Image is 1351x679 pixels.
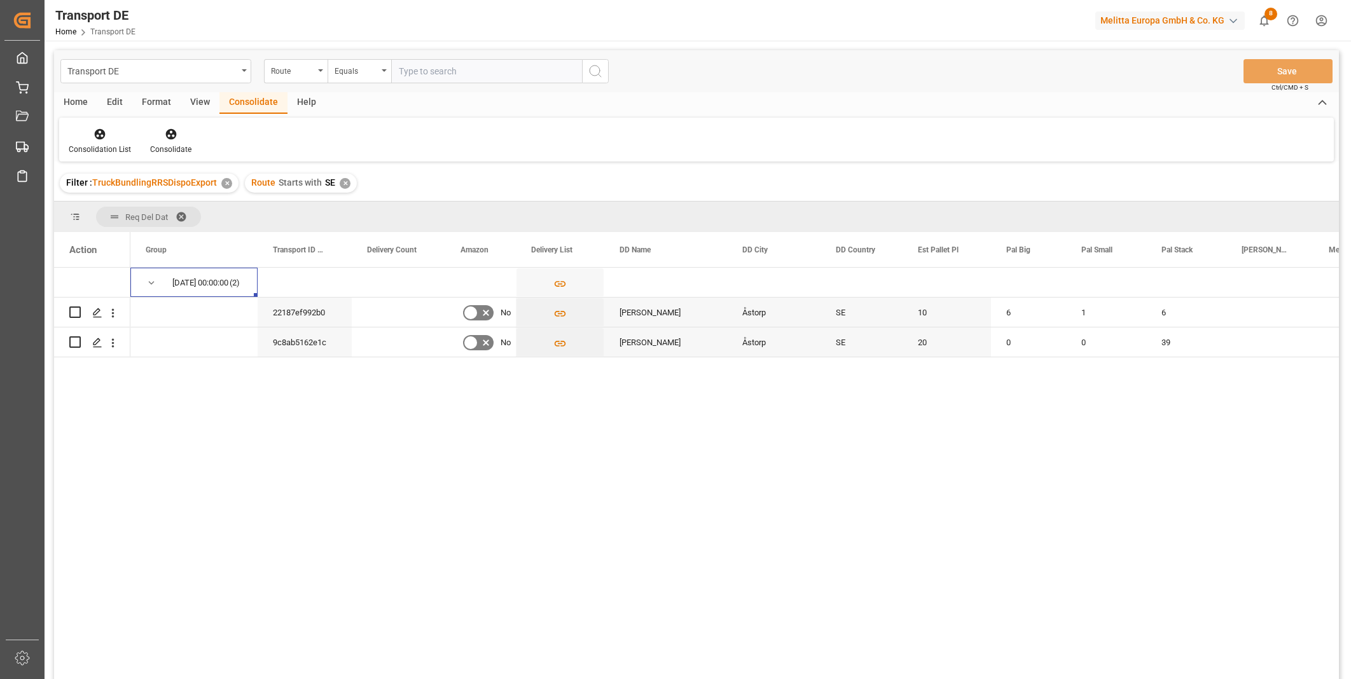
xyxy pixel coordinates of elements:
span: Delivery List [531,245,572,254]
input: Type to search [391,59,582,83]
div: ✕ [221,178,232,189]
div: Edit [97,92,132,114]
span: 8 [1264,8,1277,20]
span: DD Country [836,245,875,254]
span: SE [325,177,335,188]
span: DD City [742,245,768,254]
button: open menu [60,59,251,83]
div: SE [821,298,903,327]
div: Press SPACE to select this row. [54,268,130,298]
div: 1 [1066,298,1146,327]
span: TruckBundlingRRSDispoExport [92,177,217,188]
span: Transport ID Logward [273,245,325,254]
button: open menu [264,59,328,83]
span: Est Pallet Pl [918,245,959,254]
span: Pal Big [1006,245,1030,254]
button: Help Center [1278,6,1307,35]
div: Format [132,92,181,114]
span: Route [251,177,275,188]
span: [PERSON_NAME] [1242,245,1287,254]
div: 0 [1066,327,1146,357]
span: Req Del Dat [125,212,168,222]
a: Home [55,27,76,36]
div: Consolidation List [69,144,131,155]
span: Ctrl/CMD + S [1271,83,1308,92]
div: Åstorp [727,298,821,327]
div: Melitta Europa GmbH & Co. KG [1095,11,1245,30]
div: View [181,92,219,114]
span: Amazon [461,245,488,254]
span: DD Name [620,245,651,254]
div: [DATE] 00:00:00 [172,268,228,298]
button: search button [582,59,609,83]
div: Åstorp [727,327,821,357]
div: 9c8ab5162e1c [258,327,352,357]
div: ✕ [340,178,350,189]
span: Starts with [279,177,322,188]
div: 39 [1146,327,1226,357]
div: Home [54,92,97,114]
div: [PERSON_NAME] [604,298,727,327]
span: Filter : [66,177,92,188]
div: Transport DE [55,6,135,25]
div: Equals [335,62,378,77]
div: 10 [903,298,991,327]
span: Pal Small [1081,245,1112,254]
div: 6 [1146,298,1226,327]
button: show 8 new notifications [1250,6,1278,35]
div: 6 [991,298,1066,327]
div: SE [821,327,903,357]
span: Group [146,245,167,254]
div: Press SPACE to select this row. [54,298,130,327]
span: No [501,328,511,357]
button: open menu [328,59,391,83]
div: Transport DE [67,62,237,78]
div: Route [271,62,314,77]
span: Pal Stack [1161,245,1193,254]
span: No [501,298,511,327]
div: 0 [991,327,1066,357]
div: Press SPACE to select this row. [54,327,130,357]
div: Consolidate [150,144,191,155]
button: Save [1244,59,1333,83]
span: (2) [230,268,240,298]
div: 20 [903,327,991,357]
span: Delivery Count [367,245,417,254]
div: 22187ef992b0 [258,298,352,327]
div: Help [288,92,326,114]
div: [PERSON_NAME] [604,327,727,357]
div: Consolidate [219,92,288,114]
div: Action [69,244,97,256]
button: Melitta Europa GmbH & Co. KG [1095,8,1250,32]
